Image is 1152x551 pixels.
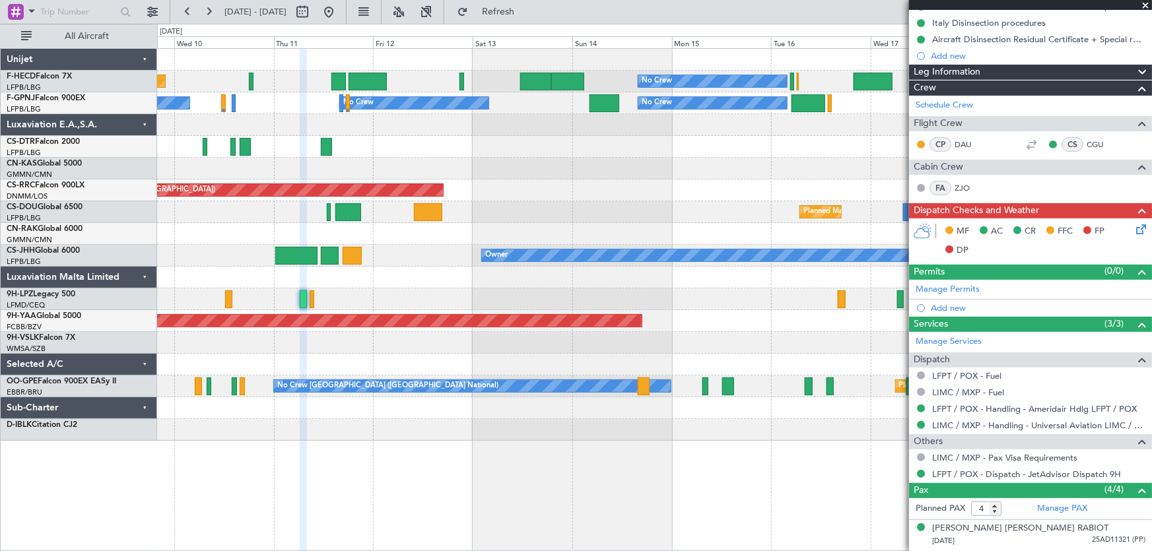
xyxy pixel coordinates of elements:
[7,104,41,114] a: LFPB/LBG
[7,94,35,102] span: F-GPNJ
[642,93,672,113] div: No Crew
[932,34,1145,45] div: Aircraft Disinsection Residual Certificate + Special request
[930,137,951,152] div: CP
[1104,482,1124,496] span: (4/4)
[224,6,287,18] span: [DATE] - [DATE]
[7,203,38,211] span: CS-DOU
[1104,264,1124,278] span: (0/0)
[932,452,1077,463] a: LIMC / MXP - Pax Visa Requirements
[160,26,182,38] div: [DATE]
[7,421,32,429] span: D-IBLK
[914,65,980,80] span: Leg Information
[7,225,38,233] span: CN-RAK
[914,317,948,332] span: Services
[7,138,80,146] a: CS-DTRFalcon 2000
[955,139,984,150] a: DAU
[7,387,42,397] a: EBBR/BRU
[914,483,928,498] span: Pax
[899,376,1138,396] div: Planned Maint [GEOGRAPHIC_DATA] ([GEOGRAPHIC_DATA] National)
[7,213,41,223] a: LFPB/LBG
[7,290,75,298] a: 9H-LPZLegacy 500
[7,148,41,158] a: LFPB/LBG
[7,181,35,189] span: CS-RRC
[932,17,1046,28] div: Italy Disinsection procedures
[7,160,82,168] a: CN-KASGlobal 5000
[7,247,80,255] a: CS-JHHGlobal 6000
[7,160,37,168] span: CN-KAS
[932,403,1137,414] a: LFPT / POX - Handling - Ameridair Hdlg LFPT / POX
[1092,535,1145,546] span: 25AD11321 (PP)
[930,181,951,195] div: FA
[916,335,982,348] a: Manage Services
[871,36,970,48] div: Wed 17
[451,1,530,22] button: Refresh
[1087,139,1116,150] a: CGU
[277,376,498,396] div: No Crew [GEOGRAPHIC_DATA] ([GEOGRAPHIC_DATA] National)
[1095,225,1104,238] span: FP
[932,522,1108,535] div: [PERSON_NAME] [PERSON_NAME] RABIOT
[7,377,116,385] a: OO-GPEFalcon 900EX EASy II
[7,170,52,179] a: GMMN/CMN
[7,334,75,342] a: 9H-VSLKFalcon 7X
[7,334,39,342] span: 9H-VSLK
[932,387,1004,398] a: LIMC / MXP - Fuel
[7,322,42,332] a: FCBB/BZV
[7,377,38,385] span: OO-GPE
[7,73,72,81] a: F-HECDFalcon 7X
[7,225,83,233] a: CN-RAKGlobal 6000
[473,36,572,48] div: Sat 13
[572,36,672,48] div: Sun 14
[7,300,45,310] a: LFMD/CEQ
[7,181,85,189] a: CS-RRCFalcon 900LX
[7,312,36,320] span: 9H-YAA
[932,536,955,546] span: [DATE]
[932,420,1145,431] a: LIMC / MXP - Handling - Universal Aviation LIMC / MXP
[916,502,965,515] label: Planned PAX
[1037,502,1087,515] a: Manage PAX
[957,225,969,238] span: MF
[1104,317,1124,331] span: (3/3)
[7,257,41,267] a: LFPB/LBG
[914,81,936,96] span: Crew
[955,182,984,194] a: ZJO
[7,247,35,255] span: CS-JHH
[672,36,772,48] div: Mon 15
[642,71,672,91] div: No Crew
[932,370,1001,381] a: LFPT / POX - Fuel
[7,344,46,354] a: WMSA/SZB
[1025,225,1036,238] span: CR
[916,99,973,112] a: Schedule Crew
[15,26,143,47] button: All Aircraft
[343,93,374,113] div: No Crew
[373,36,473,48] div: Fri 12
[931,50,1145,61] div: Add new
[7,290,33,298] span: 9H-LPZ
[803,202,1011,222] div: Planned Maint [GEOGRAPHIC_DATA] ([GEOGRAPHIC_DATA])
[991,225,1003,238] span: AC
[1062,137,1083,152] div: CS
[931,302,1145,313] div: Add new
[932,469,1121,480] a: LFPT / POX - Dispatch - JetAdvisor Dispatch 9H
[40,2,116,22] input: Trip Number
[34,32,139,41] span: All Aircraft
[914,116,963,131] span: Flight Crew
[914,434,943,449] span: Others
[914,352,950,368] span: Dispatch
[7,82,41,92] a: LFPB/LBG
[7,312,81,320] a: 9H-YAAGlobal 5000
[7,235,52,245] a: GMMN/CMN
[174,36,274,48] div: Wed 10
[914,265,945,280] span: Permits
[916,283,980,296] a: Manage Permits
[274,36,374,48] div: Thu 11
[7,191,48,201] a: DNMM/LOS
[771,36,871,48] div: Tue 16
[1058,225,1073,238] span: FFC
[914,203,1039,218] span: Dispatch Checks and Weather
[7,138,35,146] span: CS-DTR
[957,244,968,257] span: DP
[485,245,508,265] div: Owner
[7,94,85,102] a: F-GPNJFalcon 900EX
[7,203,83,211] a: CS-DOUGlobal 6500
[914,160,963,175] span: Cabin Crew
